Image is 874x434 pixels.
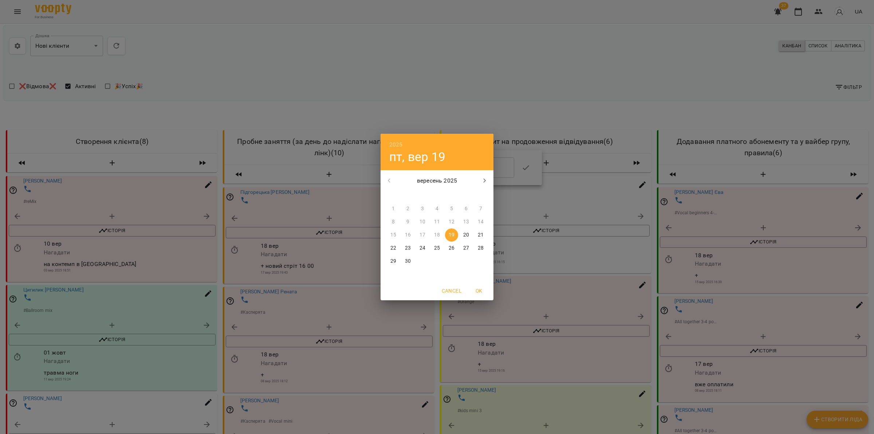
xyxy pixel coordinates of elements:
span: вт [401,191,414,199]
span: нд [474,191,487,199]
p: 25 [434,245,440,252]
span: OK [470,286,488,295]
p: 20 [463,231,469,239]
p: 28 [478,245,484,252]
button: пт, вер 19 [389,149,445,164]
p: 23 [405,245,411,252]
button: 27 [460,242,473,255]
button: 21 [474,228,487,242]
p: 27 [463,245,469,252]
span: пн [387,191,400,199]
span: Cancel [442,286,461,295]
p: 21 [478,231,484,239]
span: чт [430,191,444,199]
span: ср [416,191,429,199]
button: 23 [401,242,414,255]
p: 29 [390,258,396,265]
p: вересень 2025 [398,176,476,185]
button: 19 [445,228,458,242]
button: Cancel [439,284,464,297]
button: 29 [387,255,400,268]
button: OK [467,284,491,297]
span: пт [445,191,458,199]
button: 28 [474,242,487,255]
button: 20 [460,228,473,242]
button: 25 [430,242,444,255]
p: 19 [449,231,454,239]
button: 30 [401,255,414,268]
span: сб [460,191,473,199]
p: 30 [405,258,411,265]
button: 26 [445,242,458,255]
p: 22 [390,245,396,252]
button: 22 [387,242,400,255]
button: 2025 [389,140,403,150]
p: 26 [449,245,454,252]
button: 24 [416,242,429,255]
p: 24 [420,245,425,252]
